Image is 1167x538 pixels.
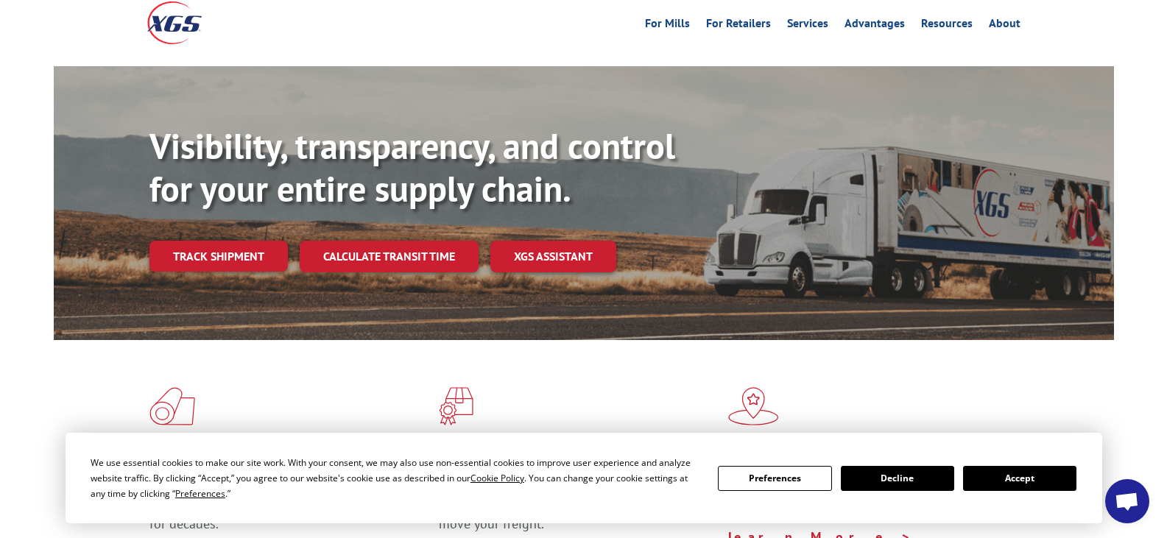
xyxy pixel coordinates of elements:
[149,480,427,532] span: As an industry carrier of choice, XGS has brought innovation and dedication to flooring logistics...
[149,387,195,425] img: xgs-icon-total-supply-chain-intelligence-red
[645,18,690,34] a: For Mills
[149,241,288,272] a: Track shipment
[841,466,954,491] button: Decline
[175,487,225,500] span: Preferences
[989,18,1020,34] a: About
[490,241,616,272] a: XGS ASSISTANT
[149,123,675,211] b: Visibility, transparency, and control for your entire supply chain.
[91,455,700,501] div: We use essential cookies to make our site work. With your consent, we may also use non-essential ...
[66,433,1102,523] div: Cookie Consent Prompt
[439,387,473,425] img: xgs-icon-focused-on-flooring-red
[1105,479,1149,523] div: Open chat
[470,472,524,484] span: Cookie Policy
[300,241,479,272] a: Calculate transit time
[921,18,973,34] a: Resources
[787,18,828,34] a: Services
[963,466,1076,491] button: Accept
[706,18,771,34] a: For Retailers
[728,387,779,425] img: xgs-icon-flagship-distribution-model-red
[845,18,905,34] a: Advantages
[718,466,831,491] button: Preferences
